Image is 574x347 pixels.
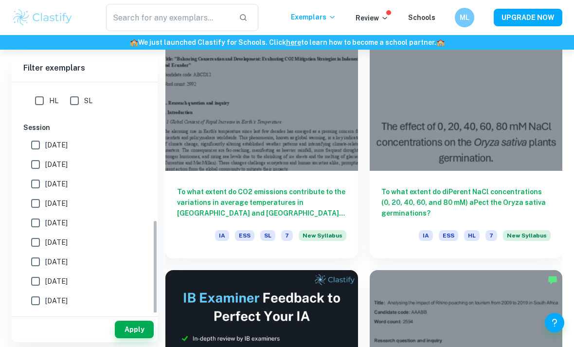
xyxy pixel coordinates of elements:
[215,230,229,241] span: IA
[45,276,68,287] span: [DATE]
[548,275,557,285] img: Marked
[165,26,358,258] a: To what extent do CO2 emissions contribute to the variations in average temperatures in [GEOGRAPH...
[12,55,158,82] h6: Filter exemplars
[45,295,68,306] span: [DATE]
[299,230,346,241] span: New Syllabus
[439,230,458,241] span: ESS
[485,230,497,241] span: 7
[45,218,68,228] span: [DATE]
[381,186,551,219] h6: To what extent do diPerent NaCl concentrations (0, 20, 40, 60, and 80 mM) aPect the Oryza sativa ...
[130,38,138,46] span: 🏫
[494,9,562,26] button: UPGRADE NOW
[45,159,68,170] span: [DATE]
[356,13,389,23] p: Review
[115,321,154,338] button: Apply
[45,179,68,189] span: [DATE]
[503,230,551,247] div: Starting from the May 2026 session, the ESS IA requirements have changed. We created this exempla...
[455,8,474,27] button: ML
[286,38,301,46] a: here
[45,140,68,150] span: [DATE]
[291,12,336,22] p: Exemplars
[45,237,68,248] span: [DATE]
[503,230,551,241] span: New Syllabus
[281,230,293,241] span: 7
[235,230,254,241] span: ESS
[370,26,562,258] a: To what extent do diPerent NaCl concentrations (0, 20, 40, 60, and 80 mM) aPect the Oryza sativa ...
[464,230,480,241] span: HL
[49,95,58,106] span: HL
[12,8,73,27] img: Clastify logo
[459,12,470,23] h6: ML
[436,38,445,46] span: 🏫
[84,95,92,106] span: SL
[408,14,435,21] a: Schools
[23,122,146,133] h6: Session
[299,230,346,247] div: Starting from the May 2026 session, the ESS IA requirements have changed. We created this exempla...
[45,256,68,267] span: [DATE]
[545,313,564,332] button: Help and Feedback
[45,198,68,209] span: [DATE]
[2,37,572,48] h6: We just launched Clastify for Schools. Click to learn how to become a school partner.
[419,230,433,241] span: IA
[106,4,231,31] input: Search for any exemplars...
[260,230,275,241] span: SL
[177,186,346,219] h6: To what extent do CO2 emissions contribute to the variations in average temperatures in [GEOGRAPH...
